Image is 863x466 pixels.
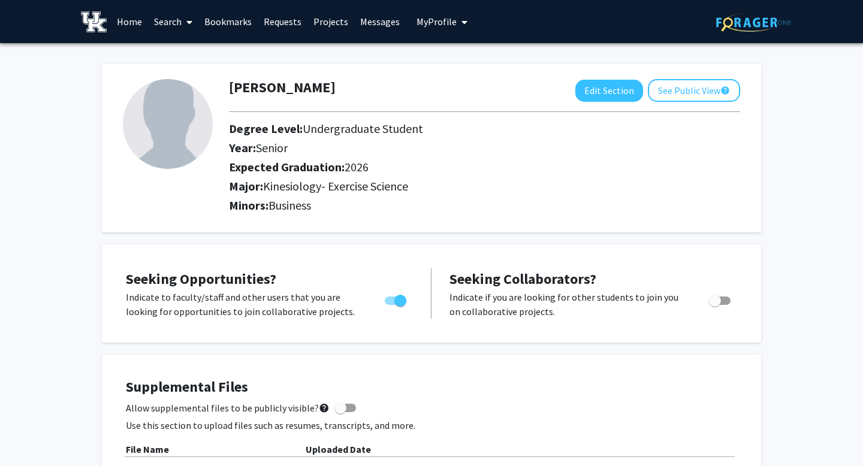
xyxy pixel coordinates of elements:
h2: Minors: [229,198,740,213]
span: Seeking Collaborators? [449,270,596,288]
p: Indicate to faculty/staff and other users that you are looking for opportunities to join collabor... [126,290,362,319]
b: File Name [126,443,169,455]
span: Business [268,198,311,213]
a: Requests [258,1,307,43]
a: Bookmarks [198,1,258,43]
img: Profile Picture [123,79,213,169]
mat-icon: help [319,401,330,415]
span: Seeking Opportunities? [126,270,276,288]
a: Search [148,1,198,43]
span: Kinesiology- Exercise Science [263,178,408,193]
mat-icon: help [720,83,730,98]
h1: [PERSON_NAME] [229,79,336,96]
p: Use this section to upload files such as resumes, transcripts, and more. [126,418,737,432]
a: Home [111,1,148,43]
iframe: Chat [9,412,51,457]
p: Indicate if you are looking for other students to join you on collaborative projects. [449,290,686,319]
span: Undergraduate Student [303,121,423,136]
div: Toggle [380,290,413,308]
button: Edit Section [575,80,643,102]
b: Uploaded Date [306,443,371,455]
div: Toggle [704,290,737,308]
a: Projects [307,1,354,43]
h4: Supplemental Files [126,379,737,396]
img: University of Kentucky Logo [81,11,107,32]
span: 2026 [345,159,369,174]
h2: Major: [229,179,740,193]
span: My Profile [417,16,457,28]
h2: Year: [229,141,657,155]
img: ForagerOne Logo [716,13,791,32]
span: Allow supplemental files to be publicly visible? [126,401,330,415]
a: Messages [354,1,406,43]
h2: Expected Graduation: [229,160,657,174]
span: Senior [256,140,288,155]
h2: Degree Level: [229,122,657,136]
button: See Public View [648,79,740,102]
